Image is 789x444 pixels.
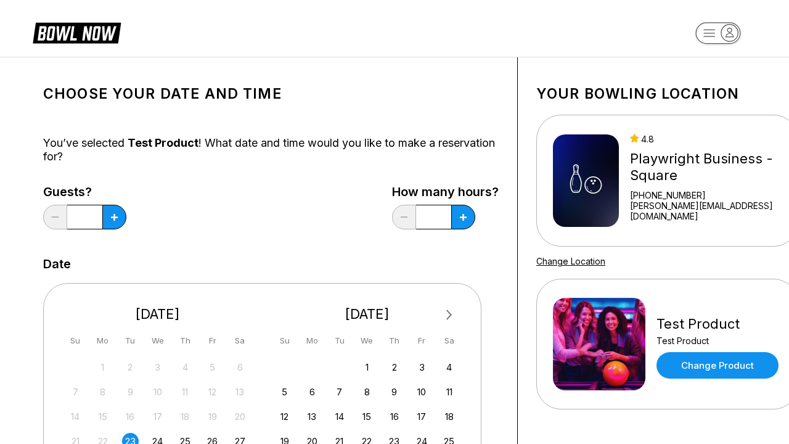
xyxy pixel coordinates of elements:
[177,408,194,425] div: Not available Thursday, September 18th, 2025
[630,150,782,184] div: Playwright Business - Square
[414,359,430,376] div: Choose Friday, October 3rd, 2025
[276,332,293,349] div: Su
[386,359,403,376] div: Choose Thursday, October 2nd, 2025
[43,85,499,102] h1: Choose your Date and time
[232,384,248,400] div: Not available Saturday, September 13th, 2025
[441,408,457,425] div: Choose Saturday, October 18th, 2025
[67,384,84,400] div: Not available Sunday, September 7th, 2025
[232,408,248,425] div: Not available Saturday, September 20th, 2025
[43,257,71,271] label: Date
[177,384,194,400] div: Not available Thursday, September 11th, 2025
[439,305,459,325] button: Next Month
[441,359,457,376] div: Choose Saturday, October 4th, 2025
[67,332,84,349] div: Su
[272,306,463,323] div: [DATE]
[149,408,166,425] div: Not available Wednesday, September 17th, 2025
[67,408,84,425] div: Not available Sunday, September 14th, 2025
[204,408,221,425] div: Not available Friday, September 19th, 2025
[43,185,126,199] label: Guests?
[392,185,499,199] label: How many hours?
[359,359,375,376] div: Choose Wednesday, October 1st, 2025
[94,332,111,349] div: Mo
[414,384,430,400] div: Choose Friday, October 10th, 2025
[149,332,166,349] div: We
[232,359,248,376] div: Not available Saturday, September 6th, 2025
[304,332,321,349] div: Mo
[149,359,166,376] div: Not available Wednesday, September 3rd, 2025
[536,256,605,266] a: Change Location
[128,136,198,149] span: Test Product
[276,408,293,425] div: Choose Sunday, October 12th, 2025
[122,384,139,400] div: Not available Tuesday, September 9th, 2025
[630,200,782,221] a: [PERSON_NAME][EMAIL_ADDRESS][DOMAIN_NAME]
[553,134,619,227] img: Playwright Business - Square
[94,408,111,425] div: Not available Monday, September 15th, 2025
[441,332,457,349] div: Sa
[386,408,403,425] div: Choose Thursday, October 16th, 2025
[122,332,139,349] div: Tu
[204,332,221,349] div: Fr
[94,359,111,376] div: Not available Monday, September 1st, 2025
[359,332,375,349] div: We
[331,332,348,349] div: Tu
[232,332,248,349] div: Sa
[386,332,403,349] div: Th
[656,335,779,346] div: Test Product
[656,352,779,379] a: Change Product
[122,408,139,425] div: Not available Tuesday, September 16th, 2025
[656,316,779,332] div: Test Product
[204,384,221,400] div: Not available Friday, September 12th, 2025
[630,134,782,144] div: 4.8
[304,408,321,425] div: Choose Monday, October 13th, 2025
[414,332,430,349] div: Fr
[62,306,253,323] div: [DATE]
[359,408,375,425] div: Choose Wednesday, October 15th, 2025
[177,332,194,349] div: Th
[204,359,221,376] div: Not available Friday, September 5th, 2025
[630,190,782,200] div: [PHONE_NUMBER]
[149,384,166,400] div: Not available Wednesday, September 10th, 2025
[331,408,348,425] div: Choose Tuesday, October 14th, 2025
[94,384,111,400] div: Not available Monday, September 8th, 2025
[177,359,194,376] div: Not available Thursday, September 4th, 2025
[359,384,375,400] div: Choose Wednesday, October 8th, 2025
[386,384,403,400] div: Choose Thursday, October 9th, 2025
[276,384,293,400] div: Choose Sunday, October 5th, 2025
[43,136,499,163] div: You’ve selected ! What date and time would you like to make a reservation for?
[414,408,430,425] div: Choose Friday, October 17th, 2025
[441,384,457,400] div: Choose Saturday, October 11th, 2025
[331,384,348,400] div: Choose Tuesday, October 7th, 2025
[553,298,645,390] img: Test Product
[122,359,139,376] div: Not available Tuesday, September 2nd, 2025
[304,384,321,400] div: Choose Monday, October 6th, 2025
